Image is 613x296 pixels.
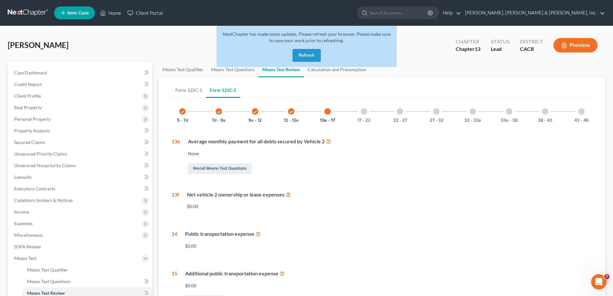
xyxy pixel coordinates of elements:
[393,118,407,123] button: 22 - 27
[248,118,262,123] button: 9a - 12
[159,62,207,77] a: Means Test Qualifier
[172,82,206,98] a: Form 122C-1
[9,79,152,90] a: Credit Report
[538,118,552,123] button: 38 - 43
[289,110,293,114] i: check
[604,274,609,279] span: 7
[9,160,152,171] a: Unsecured Nonpriority Claims
[97,7,124,19] a: Home
[172,230,177,254] div: 14
[188,163,252,174] a: Revisit Means Test Questions
[27,290,65,296] span: Means Test Review
[185,230,592,238] div: Public transportation expense
[456,38,480,45] div: Chapter
[14,244,41,249] span: SOFA Review
[520,45,543,53] div: CACB
[464,118,481,123] button: 32 - 33e
[9,148,152,160] a: Unsecured Priority Claims
[14,139,45,145] span: Secured Claims
[284,118,299,123] button: 12 - 13e
[501,118,517,123] button: 33e - 38
[188,138,592,145] div: Average monthly payment for all debts secured by Vehicle 2
[206,82,240,98] a: Form 122C-2
[253,110,257,114] i: check
[9,183,152,195] a: Executory Contracts
[430,118,443,123] button: 27 - 32
[462,7,605,19] a: [PERSON_NAME], [PERSON_NAME] & [PERSON_NAME], Inc.
[475,46,480,52] span: 13
[14,128,50,133] span: Property Analysis
[440,7,461,19] a: Help
[14,70,47,75] span: Case Dashboard
[172,138,180,176] div: 13e
[14,93,41,99] span: Client Profile
[14,209,29,215] span: Income
[22,276,152,287] a: Means Test Questions
[14,255,36,261] span: Means Test
[27,267,68,272] span: Means Test Qualifier
[14,197,73,203] span: Codebtors Insiders & Notices
[9,125,152,137] a: Property Analysis
[14,105,42,110] span: Real Property
[9,171,152,183] a: Lawsuits
[212,118,226,123] button: 7d - 9a
[188,150,592,157] div: None
[14,186,55,191] span: Executory Contracts
[320,118,335,123] button: 13e - 17
[22,264,152,276] a: Means Test Qualifier
[185,282,592,289] div: $0.00
[67,11,89,15] span: New Case
[491,45,510,53] div: Lead
[27,279,70,284] span: Means Test Questions
[172,191,179,215] div: 13f
[14,116,51,122] span: Personal Property
[8,40,69,50] span: [PERSON_NAME]
[9,241,152,253] a: SOFA Review
[574,118,589,123] button: 43 - 46
[293,49,321,62] button: Refresh
[217,110,221,114] i: check
[14,232,43,238] span: Miscellaneous
[185,243,592,249] div: $0.00
[456,45,480,53] div: Chapter
[14,151,67,157] span: Unsecured Priority Claims
[14,163,76,168] span: Unsecured Nonpriority Claims
[370,7,429,19] input: Search by name...
[9,137,152,148] a: Secured Claims
[358,118,370,123] button: 17 - 22
[185,270,592,277] div: Additional public transportation expense
[124,7,166,19] a: Client Portal
[491,38,510,45] div: Status
[14,174,32,180] span: Lawsuits
[180,110,185,114] i: check
[14,81,42,87] span: Credit Report
[187,203,592,210] div: $0.00
[9,67,152,79] a: Case Dashboard
[591,274,607,290] iframe: Intercom live chat
[14,221,33,226] span: Expenses
[177,118,188,123] button: 5 - 7d
[553,38,598,53] button: Preview
[207,62,258,77] a: Means Test Questions
[187,191,592,198] div: Net vehicle 2 ownership or lease expenses
[520,38,543,45] div: District
[223,31,391,43] span: NextChapter has made some updates. Please refresh your browser. Please make sure to save your wor...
